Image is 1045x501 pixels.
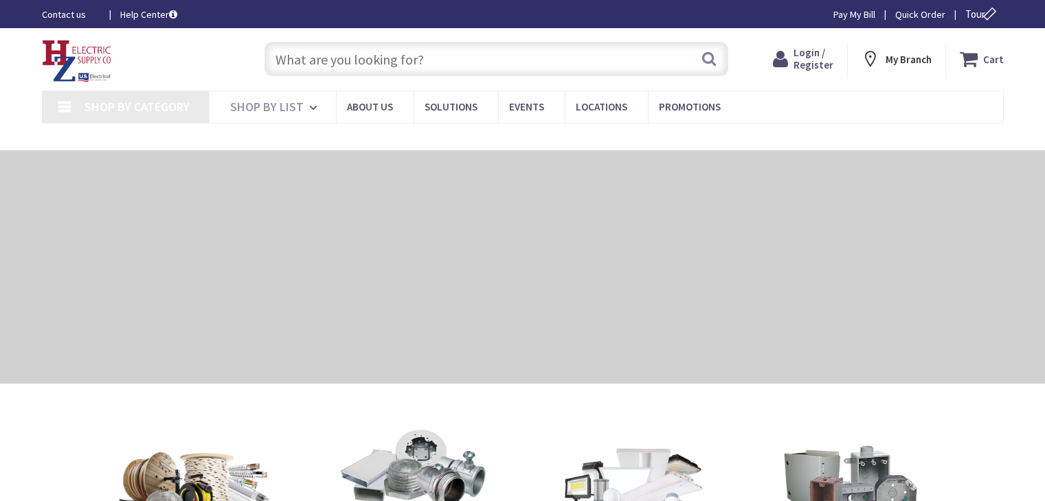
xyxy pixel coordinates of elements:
[861,47,932,71] div: My Branch
[265,42,728,76] input: What are you looking for?
[659,100,721,113] span: Promotions
[794,46,833,71] span: Login / Register
[120,8,177,21] a: Help Center
[425,100,477,113] span: Solutions
[576,100,627,113] span: Locations
[895,8,945,21] a: Quick Order
[833,8,875,21] a: Pay My Bill
[983,47,1004,71] strong: Cart
[509,100,544,113] span: Events
[773,47,833,71] a: Login / Register
[85,99,190,115] span: Shop By Category
[230,99,304,115] span: Shop By List
[965,8,1000,21] span: Tour
[42,40,112,82] img: HZ Electric Supply
[347,100,393,113] span: About Us
[886,53,932,66] strong: My Branch
[42,8,98,21] a: Contact us
[960,47,1004,71] a: Cart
